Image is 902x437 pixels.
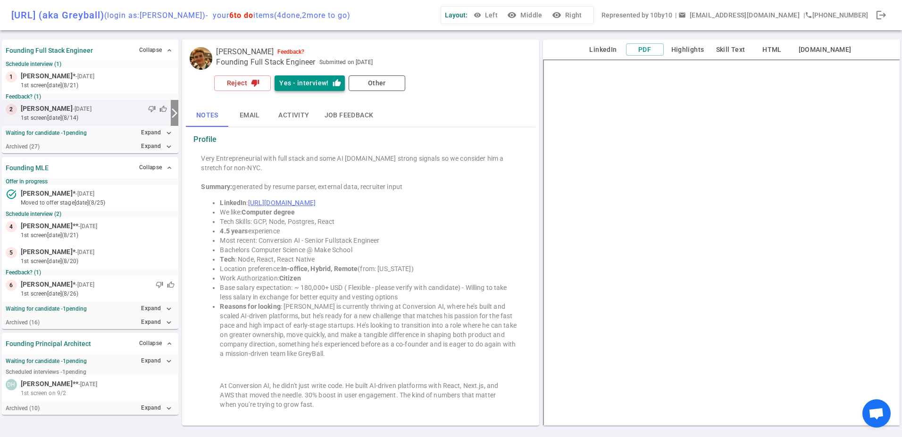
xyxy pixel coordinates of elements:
[474,11,481,19] span: visibility
[220,255,520,264] li: : Node, React, React Native
[445,11,468,19] span: Layout:
[214,75,271,91] button: Rejectthumb_down
[11,9,351,21] div: [URL] (aka Greyball)
[220,303,281,310] strong: Reasons for looking
[585,44,622,56] button: LinkedIn
[220,283,520,302] li: Base salary expectation: ~ 180,000+ USD ( Flexible - please verify with candidate) - Willing to t...
[193,135,217,144] strong: Profile
[216,58,315,67] span: Founding Full Stack Engineer
[21,71,73,81] span: [PERSON_NAME]
[21,198,175,207] small: moved to Offer stage [DATE] (8/25)
[190,47,212,70] img: cb4bc27593b86d99da8a2820ec4d5c4e
[21,114,167,122] small: 1st Screen [DATE] (8/14)
[319,58,373,67] span: Submitted on [DATE]
[6,369,86,375] small: Scheduled interviews - 1 pending
[104,11,206,20] span: (login as: [PERSON_NAME] )
[220,245,520,255] li: Bachelors Computer Science @ Make School
[165,357,173,365] i: expand_more
[805,11,812,19] i: phone
[201,182,520,191] div: generated by resume parser, external data, recruiter input
[21,221,73,231] span: [PERSON_NAME]
[216,47,274,57] span: [PERSON_NAME]
[220,256,235,263] strong: Tech
[6,164,49,172] strong: Founding MLE
[78,222,97,231] small: - [DATE]
[248,199,316,206] a: [URL][DOMAIN_NAME]
[712,44,750,56] button: Skill Text
[6,379,17,390] div: DH
[220,302,520,358] li: : [PERSON_NAME] is currently thriving at Conversion AI, where he’s built and scaled AI-driven pla...
[220,381,501,409] blockquote: At Conversion AI, he didn't just write code. He built AI-driven platforms with React, Next.js, an...
[148,105,156,113] span: thumb_down
[220,273,520,283] li: Work Authorization:
[6,305,87,312] strong: Waiting for candidate - 1 pending
[201,183,232,190] strong: Summary:
[471,7,501,24] button: Left
[206,11,351,20] span: - your items ( 4 done, 2 more to go)
[220,264,520,273] li: Location preference: (from: [US_STATE])
[21,104,73,114] span: [PERSON_NAME]
[220,226,520,236] li: experience
[876,9,887,21] span: logout
[795,44,855,56] button: [DOMAIN_NAME]
[6,221,17,232] div: 4
[6,247,17,258] div: 5
[21,257,175,265] small: 1st Screen [DATE] (8/20)
[279,274,301,282] strong: Citizen
[6,93,175,100] small: Feedback? (1)
[220,236,520,245] li: Most recent: Conversion AI - Senior Fullstack Engineer
[73,105,92,113] small: - [DATE]
[6,61,175,67] small: Schedule interview (1)
[201,154,520,173] div: Very Entrepreneurial with full stack and some AI [DOMAIN_NAME] strong signals so we consider him ...
[21,379,73,389] span: [PERSON_NAME]
[6,189,17,200] i: task_alt
[75,72,94,81] small: - [DATE]
[21,247,73,257] span: [PERSON_NAME]
[139,140,175,153] button: Expandexpand_more
[228,104,271,127] button: Email
[6,319,40,326] small: Archived ( 16 )
[220,198,520,207] li: :
[165,129,173,137] i: expand_more
[21,289,175,298] small: 1st Screen [DATE] (8/26)
[6,269,175,276] small: Feedback? (1)
[333,79,341,87] i: thumb_up
[220,217,520,226] li: Tech Skills: GCP, Node, Postgres, React
[277,49,304,55] div: Feedback?
[165,404,173,412] i: expand_more
[167,281,175,289] span: thumb_up
[601,7,868,24] div: Represented by 10by10 | | [PHONE_NUMBER]
[552,10,561,20] i: visibility
[137,161,175,174] button: Collapse
[317,104,381,127] button: Job feedback
[275,75,344,91] button: Yes - interview!thumb_up
[166,164,173,172] span: expand_less
[165,318,173,327] i: expand_more
[139,354,175,368] button: Expandexpand_more
[139,126,175,140] button: Expandexpand_more
[139,401,175,415] button: Expandexpand_more
[668,44,708,56] button: Highlights
[6,178,175,185] small: Offer in progress
[137,337,175,350] button: Collapse
[543,59,900,426] iframe: candidate_document_preview__iframe
[166,340,173,347] span: expand_less
[281,265,358,272] strong: In-office, Hybrid, Remote
[872,6,891,25] div: Done
[139,315,175,329] button: Expandexpand_more
[21,280,73,289] span: [PERSON_NAME]
[6,340,91,347] strong: Founding Principal Architect
[186,104,228,127] button: Notes
[6,358,87,364] strong: Waiting for candidate - 1 pending
[626,43,664,56] button: PDF
[139,302,175,315] button: Expandexpand_more
[156,281,163,289] span: thumb_down
[21,389,66,397] span: 1st screen on 9/2
[137,43,175,57] button: Collapse
[6,211,175,217] small: Schedule interview (2)
[75,190,94,198] small: - [DATE]
[251,79,259,87] i: thumb_down
[6,130,87,136] strong: Waiting for candidate - 1 pending
[21,81,175,90] small: 1st Screen [DATE] (8/21)
[229,11,253,20] span: 6 to do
